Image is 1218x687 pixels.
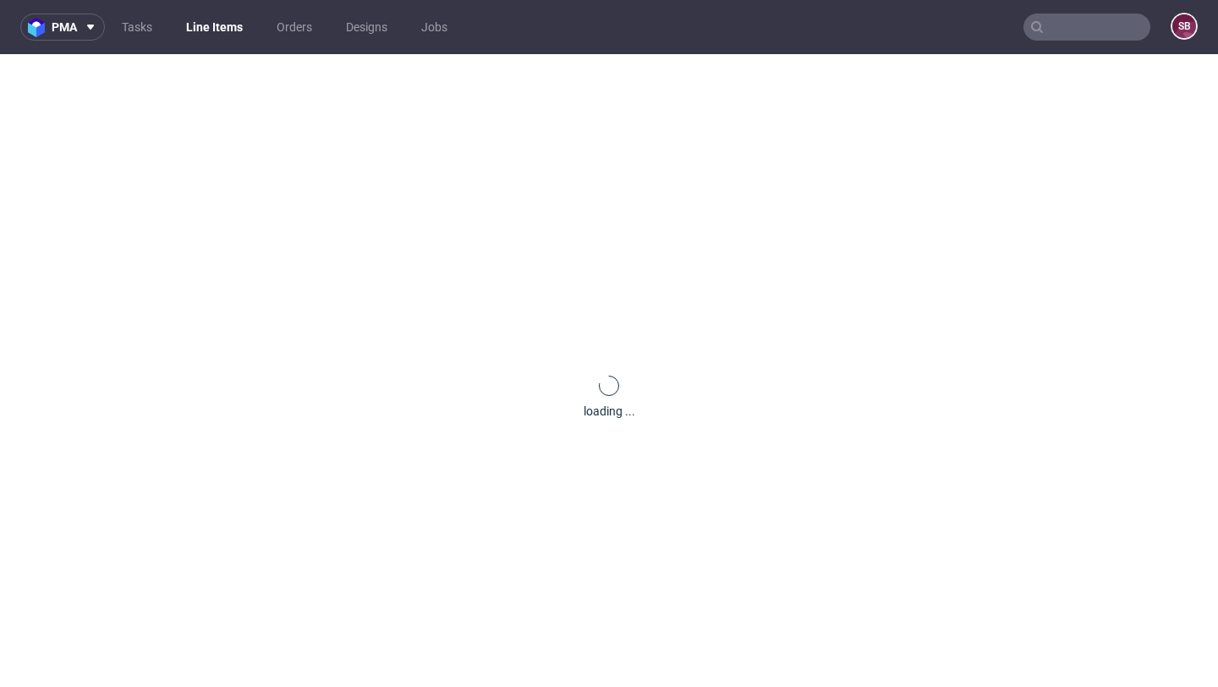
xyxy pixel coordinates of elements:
[266,14,322,41] a: Orders
[1172,14,1196,38] figcaption: SB
[411,14,458,41] a: Jobs
[176,14,253,41] a: Line Items
[584,403,635,420] div: loading ...
[336,14,398,41] a: Designs
[28,18,52,37] img: logo
[20,14,105,41] button: pma
[52,21,77,33] span: pma
[112,14,162,41] a: Tasks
